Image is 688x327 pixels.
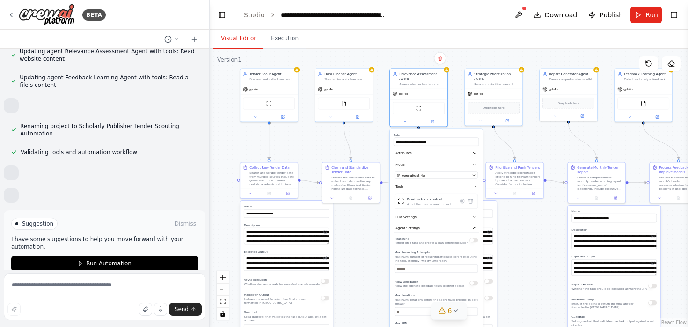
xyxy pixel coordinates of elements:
[661,320,687,325] a: React Flow attribution
[600,10,623,20] span: Publish
[587,195,607,201] button: No output available
[139,303,152,316] button: Upload files
[549,78,594,81] div: Create comprehensive monthly tender reports in professional format, including executive summaries...
[19,4,75,26] img: Logo
[571,315,657,319] label: Guardrail
[571,302,648,309] p: Instruct the agent to return the final answer formatted in [GEOGRAPHIC_DATA]
[301,178,319,185] g: Edge from 847b6f15-86a9-432b-bc02-104238e0ebbe to 5410f0d2-b6f8-4260-97a6-e0a7c10216f7
[331,176,377,191] div: Process the raw tender data to extract and standardize key metadata. Clean text fields, normalize...
[408,310,493,314] label: Guardrail
[408,315,493,322] p: Set a guardrail that validates the task output against a set of rules.
[244,282,320,286] p: Whether the task should be executed asynchronously.
[577,176,622,191] div: Create a comprehensive monthly tender scouting report for {company_name} leadership. Include exec...
[362,195,378,201] button: Open in side panel
[491,124,517,160] g: Edge from 70c47169-5252-457f-b415-a67889e70e4a to e9fd4302-0ec1-4e2e-a7e1-1a00e251f042
[344,114,371,120] button: Open in side panel
[623,87,633,91] span: gpt-4o
[7,303,21,316] button: Improve this prompt
[398,198,404,205] img: ScrapeWebsiteTool
[249,171,295,186] div: Search and scrape tender data from multiple sources including government procurement portals, aca...
[547,178,565,185] g: Edge from e9fd4302-0ec1-4e2e-a7e1-1a00e251f042 to 69177225-40ca-4737-aeff-b250f243d2a8
[173,219,198,228] button: Dismiss
[399,72,445,81] div: Relevance Assessment Agent
[244,205,329,208] label: Name
[383,178,401,185] g: Edge from 5410f0d2-b6f8-4260-97a6-e0a7c10216f7 to 8fda0088-b24f-447a-9214-f5131149b5e0
[486,256,492,261] button: Open in editor
[395,241,468,245] p: Reflect on a task and create a plan before execution
[549,72,594,77] div: Report Generator Agent
[494,118,521,124] button: Open in side panel
[495,171,541,186] div: Apply strategic prioritization criteria to rank relevant tenders by overall attractiveness. Consi...
[395,280,418,283] span: Allow Delegation
[399,82,445,86] div: Assess whether tenders are relevant to {company_name} as a scholarly publisher by analyzing tende...
[614,69,673,122] div: Feedback Learning AgentCollect and analyze feedback on tender recommendations to continuously imp...
[322,256,328,261] button: Open in editor
[322,229,328,235] button: Open in editor
[558,101,579,106] span: Drop tools here
[467,197,475,206] button: Delete tool
[389,69,448,127] div: Relevance Assessment AgentAssess whether tenders are relevant to {company_name} as a scholarly pu...
[571,209,657,213] label: Name
[217,56,242,64] div: Version 1
[571,287,648,291] p: Whether the task should be executed asynchronously.
[539,69,598,121] div: Report Generator AgentCreate comprehensive monthly tender reports in professional format, includi...
[645,10,658,20] span: Run
[249,72,295,77] div: Tender Scout Agent
[244,223,329,227] label: Description
[486,229,492,235] button: Open in editor
[217,308,229,320] button: toggle interactivity
[395,237,409,240] span: Reasoning
[244,297,321,305] p: Instruct the agent to return the final answer formatted in [GEOGRAPHIC_DATA]
[571,283,594,286] span: Async Execution
[161,34,183,45] button: Switch to previous chat
[505,191,525,196] button: No output available
[571,298,597,301] span: Markdown Output
[324,78,370,81] div: Standardize and clean raw tender data by extracting key metadata (deadlines, values, issuer detai...
[20,122,198,137] span: Renaming project to Scholarly Publisher Tender Scouting Automation
[395,226,420,231] span: Agent Settings
[342,125,353,160] g: Edge from 1076fc0c-8b6e-435d-ad88-52916785606b to 5410f0d2-b6f8-4260-97a6-e0a7c10216f7
[244,10,386,20] nav: breadcrumb
[395,151,412,156] span: Attributes
[86,260,132,267] span: Run Automation
[324,72,370,77] div: Data Cleaner Agent
[395,284,464,288] p: Allow the agent to delegate tasks to other agents
[526,191,542,196] button: Open in side panel
[650,260,656,266] button: Open in editor
[395,185,403,189] span: Tools
[571,320,657,327] p: Set a guardrail that validates the task output against a set of rules.
[169,303,202,316] button: Send
[495,165,540,170] div: Prioritize and Rank Tenders
[530,7,581,23] button: Download
[416,106,422,111] img: ScrapeWebsiteTool
[408,282,484,286] p: Whether the task should be executed asynchronously.
[395,255,478,263] p: Maximum number of reasoning attempts before executing the task. If empty, will try until ready.
[458,197,467,206] button: Configure tool
[249,78,295,81] div: Discover and collect raw tender data from multiple sources including government portals, academic...
[154,303,167,316] button: Click to speak your automation idea
[266,101,272,107] img: ScrapeWebsiteTool
[408,205,493,208] label: Name
[395,250,478,254] label: Max Reasoning Attempts
[21,149,137,156] span: Validating tools and automation workflow
[240,69,298,122] div: Tender Scout AgentDiscover and collect raw tender data from multiple sources including government...
[607,195,623,201] button: Open in side panel
[395,321,478,325] label: Max RPM
[244,278,267,281] span: Async Execution
[399,92,408,96] span: gpt-4o
[341,195,361,201] button: No output available
[431,302,467,320] button: 6
[82,9,106,21] div: BETA
[641,101,646,107] img: FileReadTool
[240,162,298,199] div: Collect Raw Tender DataSearch and scrape tender data from multiple sources including government p...
[394,224,479,233] button: Agent Settings
[630,7,662,23] button: Run
[644,114,671,120] button: Open in side panel
[20,74,198,89] span: Updating agent Feedback Learning Agent with tools: Read a file's content
[549,87,558,91] span: gpt-4o
[270,114,296,120] button: Open in side panel
[217,271,229,320] div: React Flow controls
[244,310,329,314] label: Guardrail
[448,306,452,315] span: 6
[545,10,578,20] span: Download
